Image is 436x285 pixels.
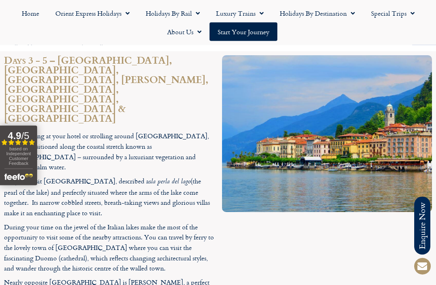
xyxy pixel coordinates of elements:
[208,4,272,23] a: Luxury Trains
[363,4,423,23] a: Special Trips
[14,4,47,23] a: Home
[4,131,214,173] p: Enjoy relaxing at your hotel or strolling around [GEOGRAPHIC_DATA], perfectly positioned along th...
[4,223,214,274] p: During your time on the jewel of the Italian lakes make the most of the opportunity to visit some...
[138,4,208,23] a: Holidays by Rail
[272,4,363,23] a: Holidays by Destination
[159,23,210,41] a: About Us
[4,177,214,218] p: Why not visit [GEOGRAPHIC_DATA], described as (the pearl of the lake) and perfectly situated wher...
[4,56,214,123] h2: Days 3 - 5 – [GEOGRAPHIC_DATA], [GEOGRAPHIC_DATA], [GEOGRAPHIC_DATA], [PERSON_NAME], [GEOGRAPHIC_...
[210,23,277,41] a: Start your Journey
[47,4,138,23] a: Orient Express Holidays
[4,4,432,41] nav: Menu
[151,177,191,188] em: la perla del lago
